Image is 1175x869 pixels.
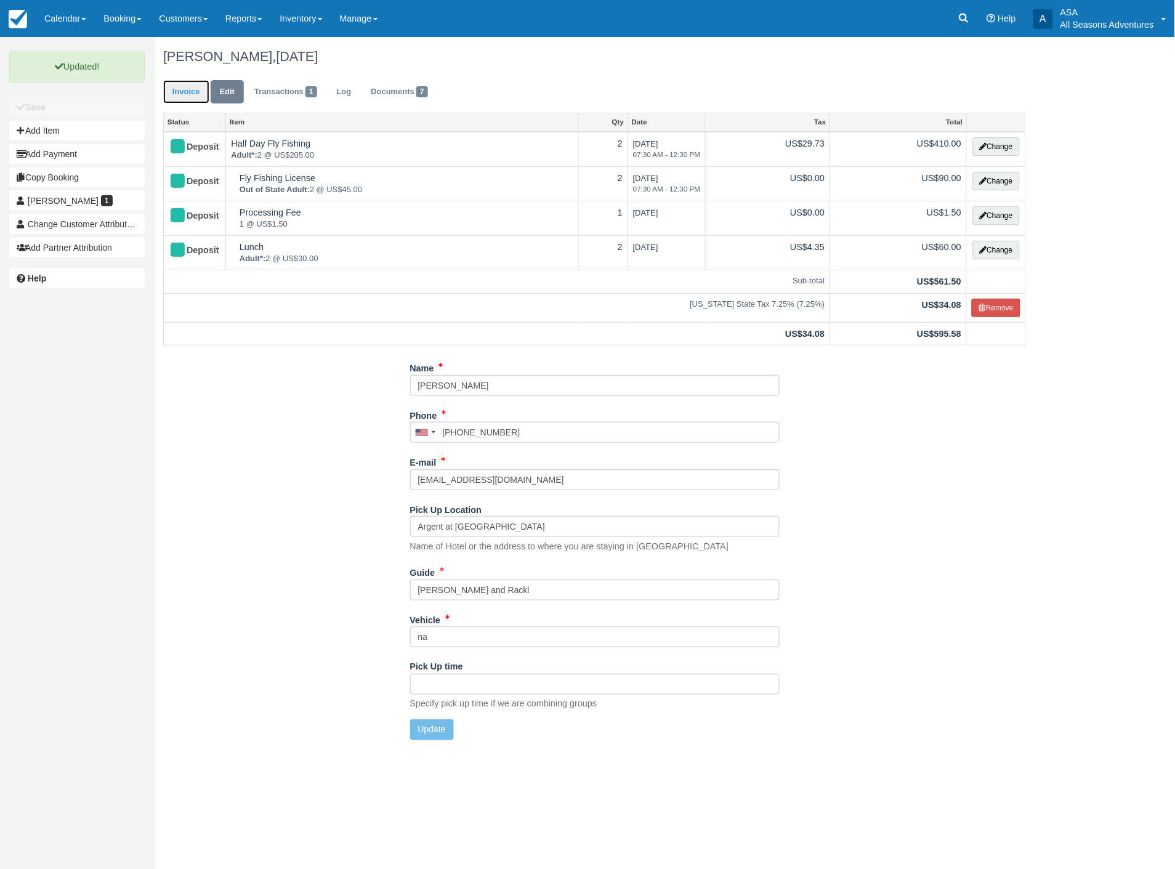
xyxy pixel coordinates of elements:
img: checkfront-main-nav-mini-logo.png [9,10,27,28]
div: A [1033,9,1053,29]
span: 1 [101,195,113,206]
button: Copy Booking [9,168,145,187]
button: Change [973,206,1020,225]
span: Help [998,14,1016,23]
span: 7 [416,86,428,97]
td: Lunch [226,235,579,270]
button: Update [410,719,454,740]
span: [DATE] [276,49,318,64]
label: Pick Up Location [410,499,482,517]
span: Change Customer Attribution [28,219,139,229]
label: Guide [410,562,435,580]
button: Change [973,172,1020,190]
em: 2 @ US$45.00 [240,184,573,196]
i: Help [987,14,995,23]
h1: [PERSON_NAME], [163,49,1026,64]
div: Deposit [169,137,210,157]
a: Invoice [163,80,209,104]
label: Phone [410,405,437,422]
strong: US$595.58 [917,329,961,339]
p: Updated! [9,51,145,83]
span: [DATE] [633,243,658,252]
em: 07:30 AM - 12:30 PM [633,184,701,195]
strong: Adult* [231,150,257,160]
td: Half Day Fly Fishing [226,132,579,167]
span: [PERSON_NAME] [28,196,99,206]
td: US$90.00 [830,166,967,201]
div: Deposit [169,206,210,226]
strong: US$561.50 [917,277,961,286]
td: US$60.00 [830,235,967,270]
button: Save [9,97,145,117]
span: 1 [305,86,317,97]
td: US$1.50 [830,201,967,235]
button: Add Item [9,121,145,140]
a: Status [164,113,225,131]
button: Add Payment [9,144,145,164]
label: E-mail [410,452,437,469]
a: Total [830,113,966,131]
span: [DATE] [633,208,658,217]
span: [DATE] [633,174,701,195]
a: Documents7 [361,80,437,104]
p: All Seasons Adventures [1060,18,1154,31]
strong: Adult* [240,254,265,263]
b: Help [28,273,46,283]
a: Qty [579,113,628,131]
button: Change [973,137,1020,156]
label: Vehicle [410,610,441,627]
a: Transactions1 [245,80,326,104]
a: Help [9,269,145,288]
a: [PERSON_NAME] 1 [9,191,145,211]
div: Deposit [169,241,210,261]
a: Edit [211,80,244,104]
em: [US_STATE] State Tax 7.25% (7.25%) [169,299,825,310]
a: Item [226,113,578,131]
strong: US$34.08 [785,329,825,339]
td: US$0.00 [706,201,830,235]
p: Name of Hotel or the address to where you are staying in [GEOGRAPHIC_DATA] [410,540,729,553]
em: 2 @ US$30.00 [240,253,573,265]
td: 1 [578,201,628,235]
button: Remove [972,299,1020,317]
p: Specify pick up time if we are combining groups [410,698,597,711]
a: Log [328,80,361,104]
b: Save [25,102,46,112]
a: Tax [706,113,830,131]
td: Processing Fee [226,201,579,235]
label: Name [410,358,434,375]
td: US$0.00 [706,166,830,201]
div: United States: +1 [411,422,439,442]
td: US$29.73 [706,132,830,167]
strong: US$34.08 [922,300,961,310]
strong: Out of State Adult [240,185,310,194]
button: Change [973,241,1020,259]
em: 1 @ US$1.50 [240,219,573,230]
td: US$4.35 [706,235,830,270]
em: 07:30 AM - 12:30 PM [633,150,701,160]
td: 2 [578,132,628,167]
em: 2 @ US$205.00 [231,150,573,161]
span: [DATE] [633,139,701,160]
div: Deposit [169,172,210,192]
td: US$410.00 [830,132,967,167]
button: Change Customer Attribution [9,214,145,234]
button: Add Partner Attribution [9,238,145,257]
td: 2 [578,235,628,270]
a: Date [628,113,706,131]
em: Sub-total [169,275,825,287]
label: Pick Up time [410,657,463,674]
td: Fly Fishing License [226,166,579,201]
td: 2 [578,166,628,201]
p: ASA [1060,6,1154,18]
